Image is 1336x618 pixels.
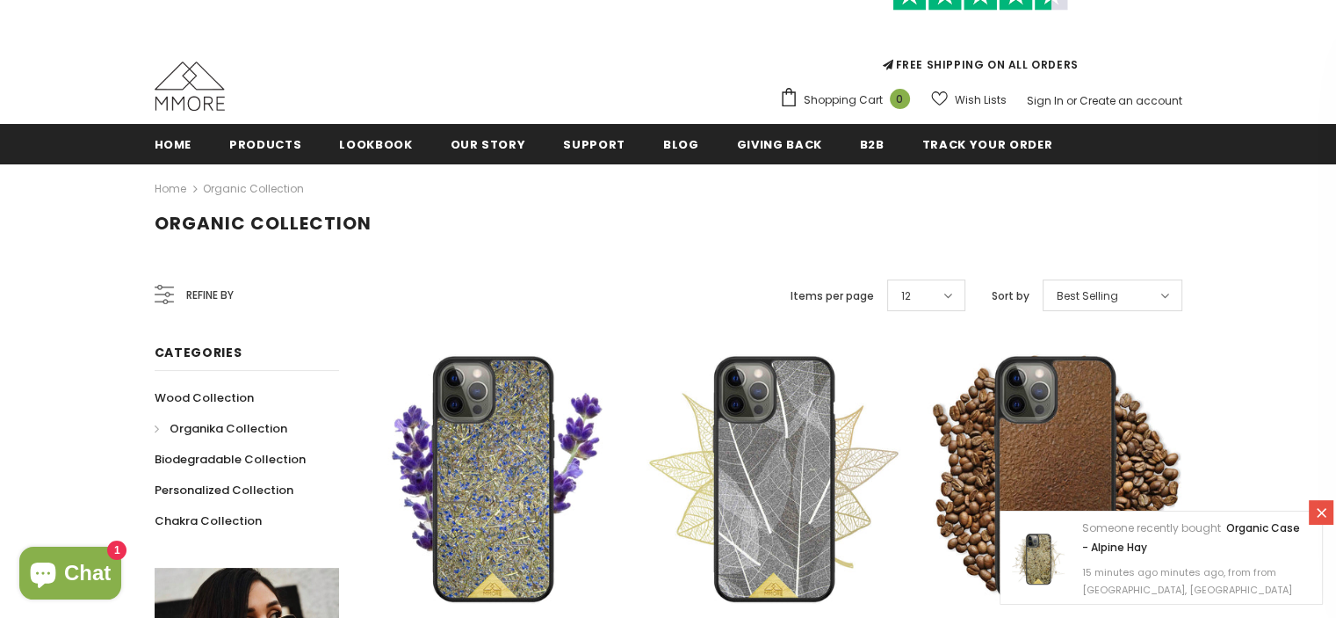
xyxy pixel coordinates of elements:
[890,89,910,109] span: 0
[1027,93,1064,108] a: Sign In
[791,287,874,305] label: Items per page
[155,444,306,475] a: Biodegradable Collection
[155,178,186,200] a: Home
[922,136,1052,153] span: Track your order
[931,84,1007,115] a: Wish Lists
[229,124,301,164] a: Products
[339,136,412,153] span: Lookbook
[860,136,885,153] span: B2B
[1082,520,1221,535] span: Someone recently bought
[155,136,192,153] span: Home
[186,286,234,305] span: Refine by
[992,287,1029,305] label: Sort by
[339,124,412,164] a: Lookbook
[229,136,301,153] span: Products
[737,136,822,153] span: Giving back
[860,124,885,164] a: B2B
[779,87,919,113] a: Shopping Cart 0
[155,389,254,406] span: Wood Collection
[155,344,242,361] span: Categories
[955,91,1007,109] span: Wish Lists
[155,413,287,444] a: Organika Collection
[1082,565,1292,597] span: 15 minutes ago minutes ago, from from [GEOGRAPHIC_DATA], [GEOGRAPHIC_DATA]
[155,482,293,498] span: Personalized Collection
[155,382,254,413] a: Wood Collection
[155,475,293,505] a: Personalized Collection
[203,181,304,196] a: Organic Collection
[663,136,699,153] span: Blog
[451,124,526,164] a: Our Story
[922,124,1052,164] a: Track your order
[779,11,1182,56] iframe: Customer reviews powered by Trustpilot
[155,505,262,536] a: Chakra Collection
[155,451,306,468] span: Biodegradable Collection
[663,124,699,164] a: Blog
[170,420,287,437] span: Organika Collection
[804,91,883,109] span: Shopping Cart
[563,136,625,153] span: support
[155,211,372,236] span: Organic Collection
[155,62,225,111] img: MMORE Cases
[155,124,192,164] a: Home
[451,136,526,153] span: Our Story
[1080,93,1182,108] a: Create an account
[563,124,625,164] a: support
[155,513,262,529] span: Chakra Collection
[901,287,911,305] span: 12
[14,547,126,604] inbox-online-store-chat: Shopify online store chat
[1066,93,1077,108] span: or
[1057,287,1118,305] span: Best Selling
[737,124,822,164] a: Giving back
